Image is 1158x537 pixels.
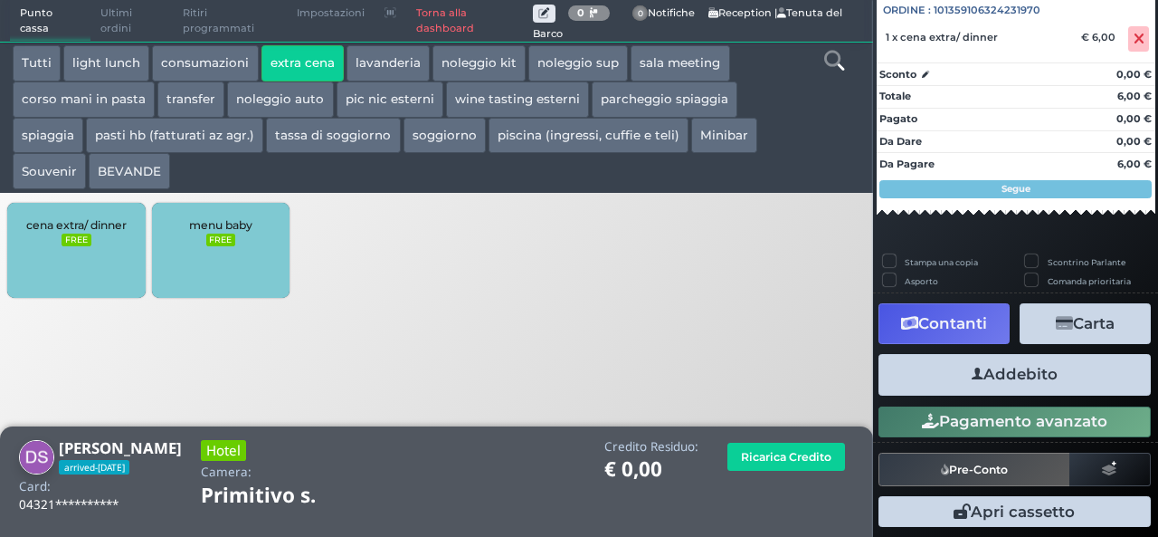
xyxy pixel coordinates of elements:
button: light lunch [63,45,149,82]
button: sala meeting [631,45,729,82]
b: [PERSON_NAME] [59,437,182,458]
button: noleggio kit [432,45,526,82]
h4: Credito Residuo: [604,440,698,454]
button: Souvenir [13,153,86,189]
h1: € 0,00 [604,458,698,481]
button: Minibar [691,118,757,154]
span: 1 x cena extra/ dinner [886,31,998,43]
button: spiaggia [13,118,83,154]
strong: 6,00 € [1117,90,1152,102]
h4: Card: [19,480,51,494]
button: extra cena [261,45,344,82]
span: cena extra/ dinner [26,218,127,232]
label: Asporto [905,275,938,287]
h3: Hotel [201,440,246,461]
span: Impostazioni [287,1,375,26]
a: Torna alla dashboard [406,1,532,42]
button: tassa di soggiorno [266,118,400,154]
span: Ordine : [883,3,931,18]
span: Ritiri programmati [173,1,287,42]
strong: Segue [1001,183,1030,195]
div: € 6,00 [1078,31,1125,43]
strong: Da Pagare [879,158,935,170]
button: transfer [157,82,224,118]
button: BEVANDE [89,153,170,189]
small: FREE [62,234,90,246]
button: piscina (ingressi, cuffie e teli) [489,118,688,154]
h1: Primitivo s. [201,484,366,507]
label: Scontrino Parlante [1048,256,1125,268]
strong: 0,00 € [1116,68,1152,81]
button: noleggio sup [528,45,628,82]
button: Ricarica Credito [727,443,845,471]
button: wine tasting esterni [446,82,589,118]
small: FREE [206,234,235,246]
button: Pagamento avanzato [878,407,1151,437]
button: Apri cassetto [878,496,1151,527]
span: 0 [632,5,649,22]
span: 101359106324231970 [934,3,1040,18]
strong: Sconto [879,67,916,82]
button: Pre-Conto [878,453,1070,485]
strong: 0,00 € [1116,135,1152,148]
span: menu baby [189,218,252,232]
button: pic nic esterni [337,82,443,118]
strong: Pagato [879,112,917,125]
img: Domenico Spina [19,440,54,475]
strong: Da Dare [879,135,922,148]
b: 0 [577,6,584,19]
button: Tutti [13,45,61,82]
span: Punto cassa [10,1,91,42]
button: noleggio auto [227,82,333,118]
label: Stampa una copia [905,256,978,268]
strong: 0,00 € [1116,112,1152,125]
button: Contanti [878,303,1010,344]
button: Carta [1020,303,1151,344]
button: pasti hb (fatturati az agr.) [86,118,263,154]
strong: Totale [879,90,911,102]
span: arrived-[DATE] [59,460,129,475]
span: Ultimi ordini [90,1,173,42]
h4: Camera: [201,465,252,479]
button: Addebito [878,354,1151,395]
label: Comanda prioritaria [1048,275,1131,287]
button: lavanderia [346,45,430,82]
button: corso mani in pasta [13,82,155,118]
button: consumazioni [152,45,258,82]
button: soggiorno [403,118,486,154]
strong: 6,00 € [1117,158,1152,170]
button: parcheggio spiaggia [592,82,737,118]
